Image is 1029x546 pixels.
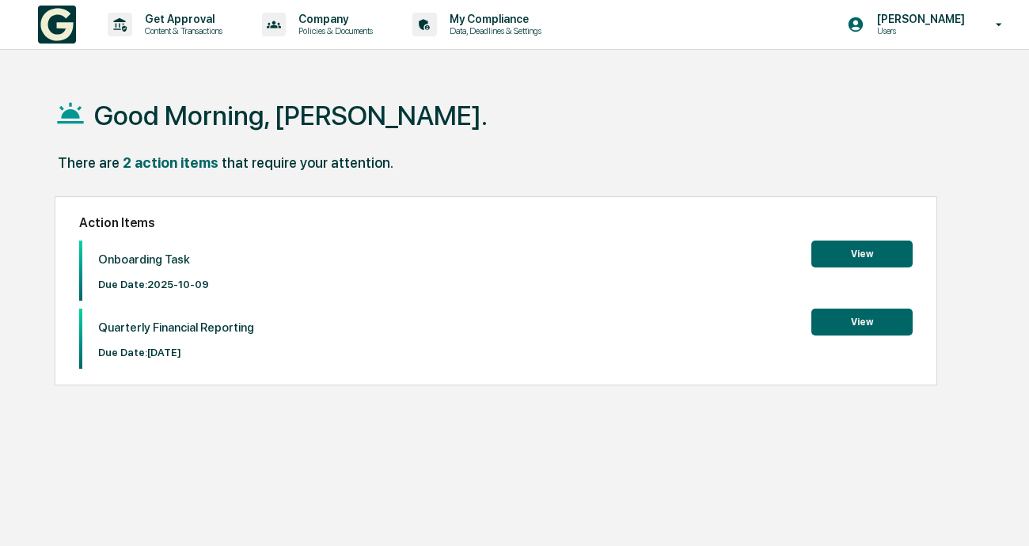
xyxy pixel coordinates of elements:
p: Content & Transactions [132,25,230,36]
p: Due Date: 2025-10-09 [98,279,209,290]
p: Policies & Documents [286,25,381,36]
p: Onboarding Task [98,252,209,267]
p: [PERSON_NAME] [864,13,973,25]
button: View [811,241,913,267]
div: There are [58,154,120,171]
div: that require your attention. [222,154,393,171]
h1: Good Morning, [PERSON_NAME]. [94,100,488,131]
img: logo [38,6,76,44]
p: Quarterly Financial Reporting [98,320,254,335]
p: My Compliance [437,13,549,25]
p: Data, Deadlines & Settings [437,25,549,36]
p: Company [286,13,381,25]
a: View [811,313,913,328]
button: View [811,309,913,336]
a: View [811,245,913,260]
h2: Action Items [79,215,913,230]
p: Get Approval [132,13,230,25]
p: Due Date: [DATE] [98,347,254,358]
div: 2 action items [123,154,218,171]
p: Users [864,25,973,36]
